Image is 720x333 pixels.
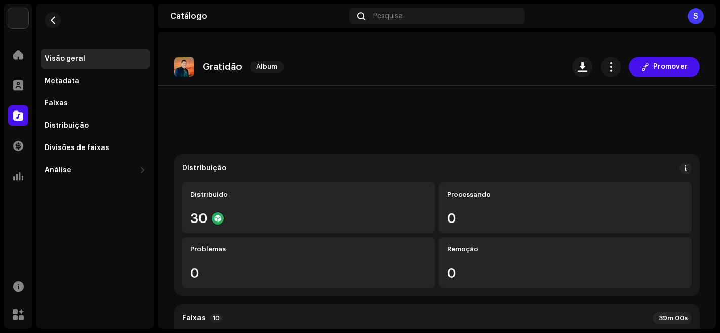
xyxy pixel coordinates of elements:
[45,77,79,85] div: Metadata
[8,8,28,28] img: 1cf725b2-75a2-44e7-8fdf-5f1256b3d403
[174,57,194,77] img: a3180d19-6612-4b37-869b-46ac9bf09c8c
[41,138,150,158] re-m-nav-item: Divisões de faixas
[182,164,226,172] div: Distribuição
[45,99,68,107] div: Faixas
[45,166,71,174] div: Análise
[653,312,692,324] div: 39m 00s
[373,12,403,20] span: Pesquisa
[688,8,704,24] div: S
[447,191,684,199] div: Processando
[41,116,150,136] re-m-nav-item: Distribuição
[41,71,150,91] re-m-nav-item: Metadata
[41,93,150,114] re-m-nav-item: Faixas
[250,61,284,73] span: Álbum
[41,49,150,69] re-m-nav-item: Visão geral
[190,245,427,253] div: Problemas
[41,160,150,180] re-m-nav-dropdown: Análise
[170,12,345,20] div: Catálogo
[210,314,223,323] p-badge: 10
[182,314,206,322] strong: Faixas
[45,55,85,63] div: Visão geral
[203,62,242,72] p: Gratidão
[653,57,688,77] span: Promover
[45,144,109,152] div: Divisões de faixas
[447,245,684,253] div: Remoção
[190,191,427,199] div: Distribuído
[629,57,700,77] button: Promover
[45,122,89,130] div: Distribuição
